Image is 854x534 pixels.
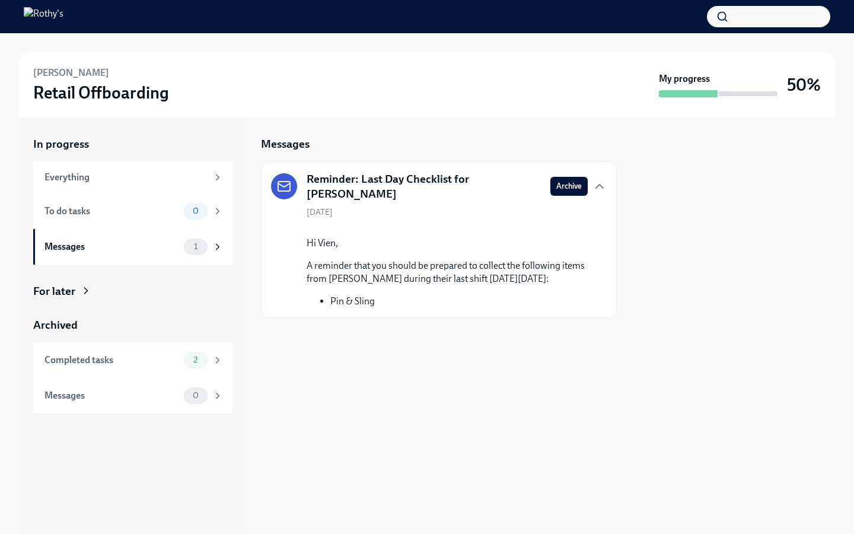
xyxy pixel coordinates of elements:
div: Messages [44,240,179,253]
h3: 50% [787,74,821,96]
strong: My progress [659,72,710,85]
h6: [PERSON_NAME] [33,66,109,80]
span: 0 [186,206,206,215]
h5: Reminder: Last Day Checklist for [PERSON_NAME] [307,171,541,202]
h3: Retail Offboarding [33,82,169,103]
li: Pin & Sling [330,295,375,308]
div: Completed tasks [44,354,179,367]
span: 1 [187,242,205,251]
img: Rothy's [24,7,63,26]
div: For later [33,284,75,299]
a: Messages0 [33,378,232,414]
p: A reminder that you should be prepared to collect the following items from [PERSON_NAME] during t... [307,259,588,285]
span: [DATE] [307,206,333,218]
a: For later [33,284,232,299]
a: Archived [33,317,232,333]
p: Hi Vien, [307,237,588,250]
a: Everything [33,161,232,193]
h5: Messages [261,136,310,152]
a: Messages1 [33,229,232,265]
div: To do tasks [44,205,179,218]
a: Completed tasks2 [33,342,232,378]
button: Archive [550,177,588,196]
a: To do tasks0 [33,193,232,229]
span: 0 [186,391,206,400]
div: Messages [44,389,179,402]
span: Archive [556,180,582,192]
a: In progress [33,136,232,152]
span: 2 [186,355,205,364]
div: Everything [44,171,208,184]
